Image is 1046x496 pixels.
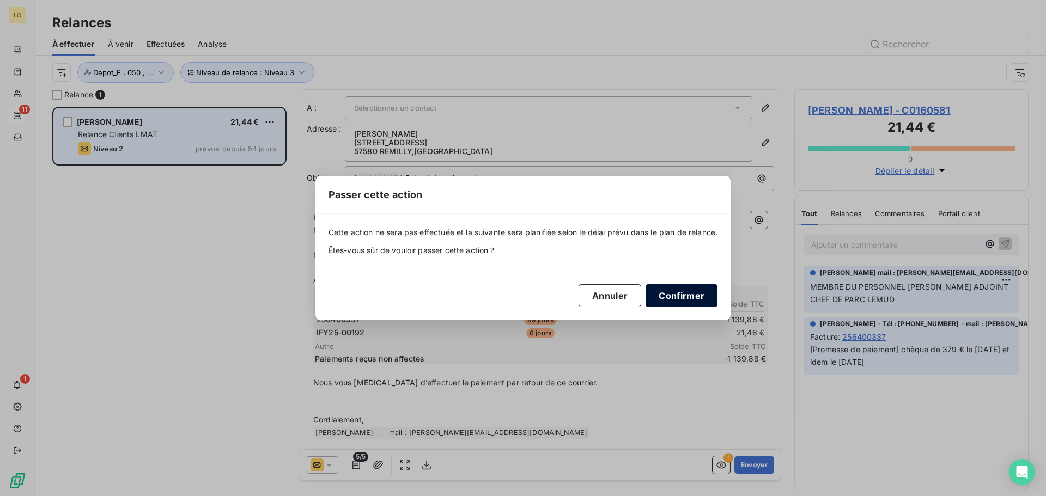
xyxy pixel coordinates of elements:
[1009,459,1035,485] div: Open Intercom Messenger
[579,284,641,307] button: Annuler
[329,245,718,256] span: Êtes-vous sûr de vouloir passer cette action ?
[329,187,423,202] span: Passer cette action
[646,284,717,307] button: Confirmer
[329,227,718,238] span: Cette action ne sera pas effectuée et la suivante sera planifiée selon le délai prévu dans le pla...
